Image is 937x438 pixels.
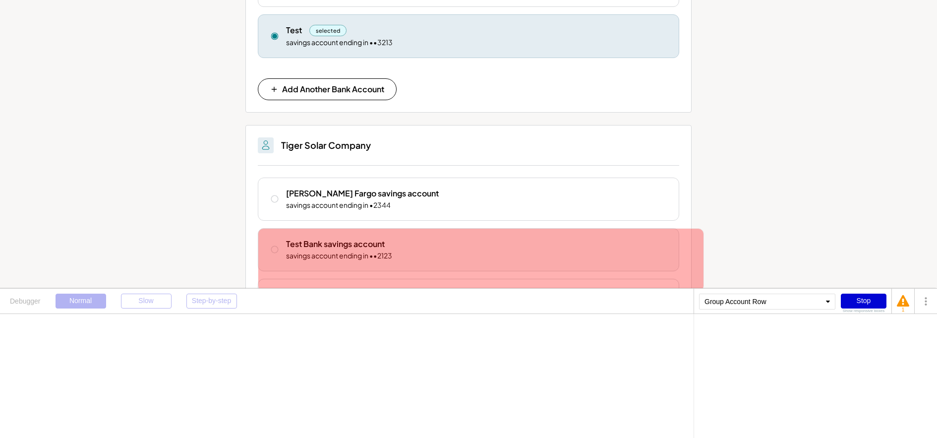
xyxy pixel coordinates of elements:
[286,200,391,210] div: savings account ending in •2344
[841,309,886,313] div: Show responsive boxes
[281,139,371,151] h3: Tiger Solar Company
[699,294,835,310] div: Group Account Row
[286,38,393,48] div: savings account ending in ••3213
[286,188,439,199] div: [PERSON_NAME] Fargo savings account
[309,25,347,36] div: selected
[841,294,886,309] div: Stop
[286,251,392,261] div: savings account ending in ••2123
[286,25,302,36] div: Test
[258,78,397,100] button: Add Another Bank Account
[260,139,272,151] img: People.svg
[897,308,909,313] div: 1
[286,239,385,250] div: Test Bank savings account
[282,85,384,93] span: Add Another Bank Account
